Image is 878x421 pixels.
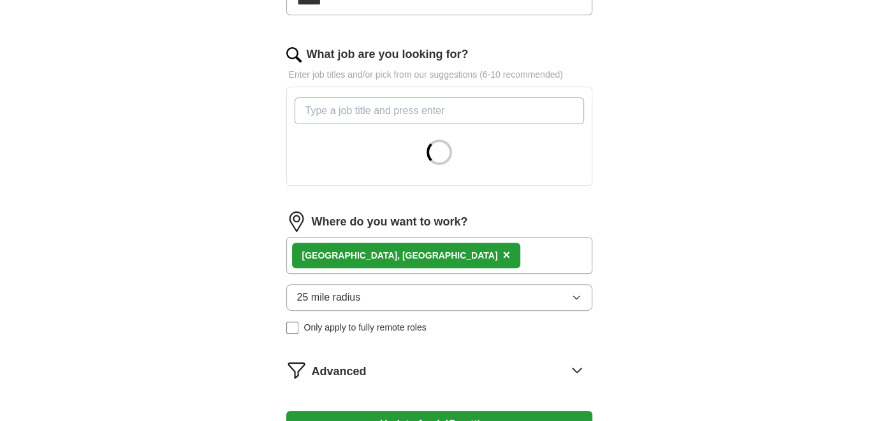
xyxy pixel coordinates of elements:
label: Where do you want to work? [312,213,468,231]
button: 25 mile radius [286,284,592,311]
img: search.png [286,47,302,62]
input: Type a job title and press enter [295,97,584,124]
input: Only apply to fully remote roles [286,322,299,334]
img: location.png [286,211,307,232]
span: Advanced [312,363,367,380]
p: Enter job titles and/or pick from our suggestions (6-10 recommended) [286,68,592,82]
span: 25 mile radius [297,290,361,305]
img: filter [286,360,307,380]
button: × [502,246,510,265]
span: × [502,248,510,262]
label: What job are you looking for? [307,46,469,63]
span: Only apply to fully remote roles [304,321,426,334]
div: [GEOGRAPHIC_DATA], [GEOGRAPHIC_DATA] [302,249,498,262]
